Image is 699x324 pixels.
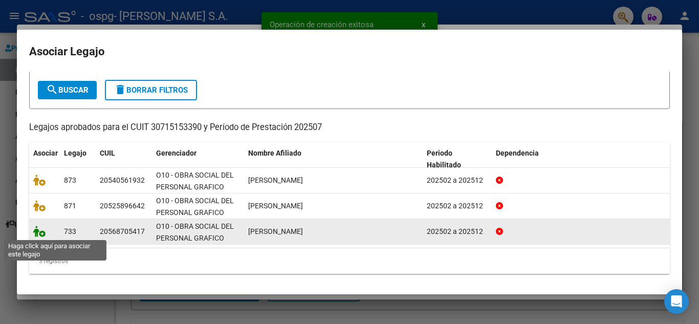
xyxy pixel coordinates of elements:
[100,226,145,237] div: 20568705417
[96,142,152,176] datatable-header-cell: CUIL
[33,149,58,157] span: Asociar
[29,142,60,176] datatable-header-cell: Asociar
[100,175,145,186] div: 20540561932
[427,149,461,169] span: Periodo Habilitado
[64,202,76,210] span: 871
[244,142,423,176] datatable-header-cell: Nombre Afiliado
[156,149,196,157] span: Gerenciador
[427,200,488,212] div: 202502 a 202512
[156,222,234,242] span: O10 - OBRA SOCIAL DEL PERSONAL GRAFICO
[64,149,86,157] span: Legajo
[114,83,126,96] mat-icon: delete
[64,227,76,235] span: 733
[60,142,96,176] datatable-header-cell: Legajo
[496,149,539,157] span: Dependencia
[156,171,234,191] span: O10 - OBRA SOCIAL DEL PERSONAL GRAFICO
[105,80,197,100] button: Borrar Filtros
[29,121,670,134] p: Legajos aprobados para el CUIT 30715153390 y Período de Prestación 202507
[152,142,244,176] datatable-header-cell: Gerenciador
[29,42,670,61] h2: Asociar Legajo
[46,83,58,96] mat-icon: search
[248,202,303,210] span: ORTIZ BAUTISTA TIZIANO
[423,142,492,176] datatable-header-cell: Periodo Habilitado
[46,85,89,95] span: Buscar
[492,142,670,176] datatable-header-cell: Dependencia
[114,85,188,95] span: Borrar Filtros
[427,175,488,186] div: 202502 a 202512
[29,248,670,274] div: 3 registros
[664,289,689,314] div: Open Intercom Messenger
[248,176,303,184] span: LEGUIZAMON BENJAMIN
[100,200,145,212] div: 20525896642
[100,149,115,157] span: CUIL
[38,81,97,99] button: Buscar
[248,227,303,235] span: ZACARIA FELIPE NAHUEL
[64,176,76,184] span: 873
[427,226,488,237] div: 202502 a 202512
[248,149,301,157] span: Nombre Afiliado
[156,197,234,217] span: O10 - OBRA SOCIAL DEL PERSONAL GRAFICO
